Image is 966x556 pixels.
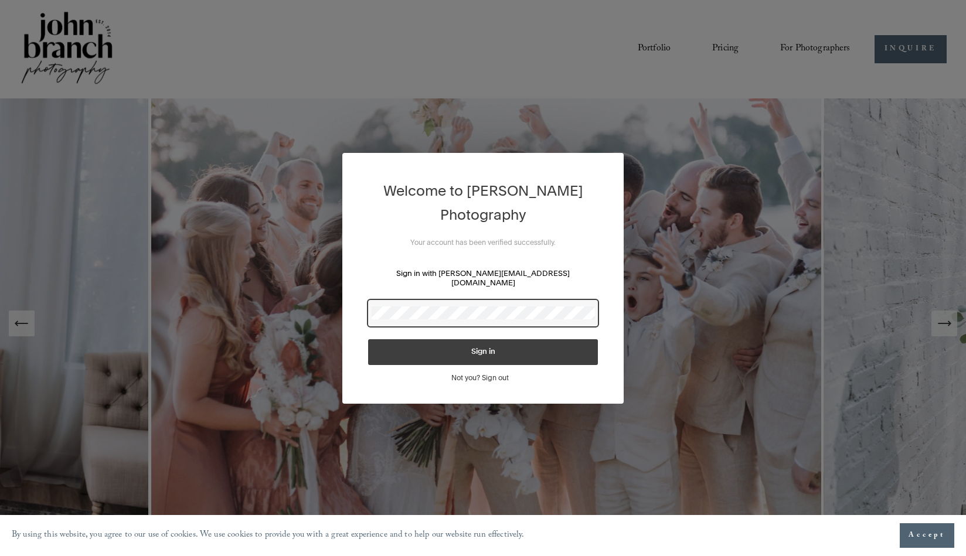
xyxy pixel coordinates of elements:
a: Not you? Sign out [451,373,515,382]
h3: Your account has been verified successfully. [368,236,598,249]
span: Accept [909,530,945,541]
h1: Welcome to [PERSON_NAME] Photography [368,178,598,226]
input: Password [372,306,595,319]
span: Not you? Sign out [451,373,509,382]
span: Sign in [471,348,495,356]
p: By using this website, you agree to our use of cookies. We use cookies to provide you with a grea... [12,527,525,544]
button: Sign in [368,339,598,365]
button: Accept [900,523,954,548]
span: Sign in with [PERSON_NAME][EMAIL_ADDRESS][DOMAIN_NAME] [396,268,570,287]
